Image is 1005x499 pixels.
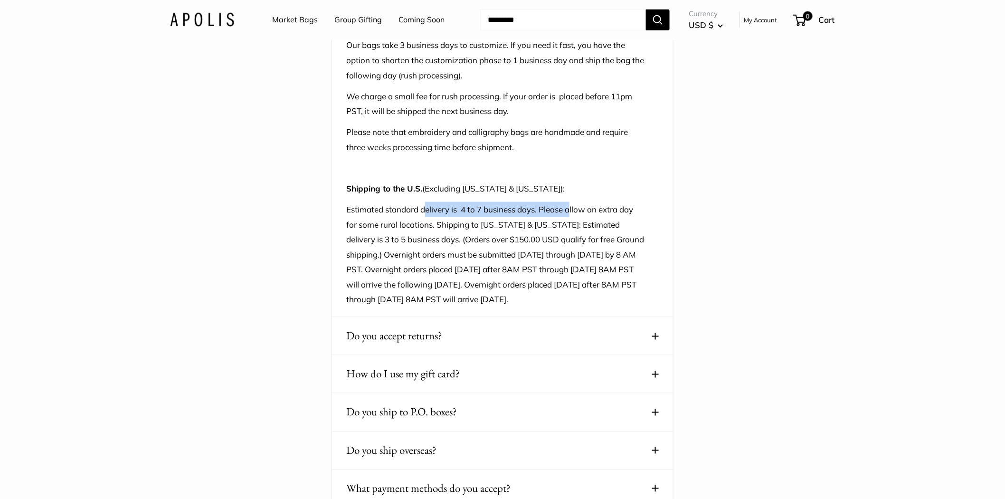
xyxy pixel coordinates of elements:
[646,10,670,30] button: Search
[480,10,646,30] input: Search...
[346,89,645,119] p: We charge a small fee for rush processing. If your order is placed before 11pm PST, it will be sh...
[689,18,723,33] button: USD $
[803,11,813,21] span: 0
[689,7,723,20] span: Currency
[334,13,382,27] a: Group Gifting
[346,480,659,498] button: What payment methods do you accept?
[346,441,659,460] button: Do you ship overseas?
[689,20,713,30] span: USD $
[819,15,835,25] span: Cart
[346,183,422,193] strong: Shipping to the U.S.
[346,403,659,422] button: Do you ship to P.O. boxes?
[346,125,645,155] p: Please note that embroidery and calligraphy bags are handmade and require three weeks processing ...
[346,202,645,307] p: Estimated standard delivery is 4 to 7 business days. Please allow an extra day for some rural loc...
[398,13,445,27] a: Coming Soon
[794,12,835,28] a: 0 Cart
[272,13,318,27] a: Market Bags
[346,365,659,384] button: How do I use my gift card?
[170,13,234,27] img: Apolis
[346,181,645,196] p: (Excluding [US_STATE] & [US_STATE]):
[744,14,777,26] a: My Account
[346,38,645,83] p: Our bags take 3 business days to customize. If you need it fast, you have the option to shorten t...
[346,327,659,345] button: Do you accept returns?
